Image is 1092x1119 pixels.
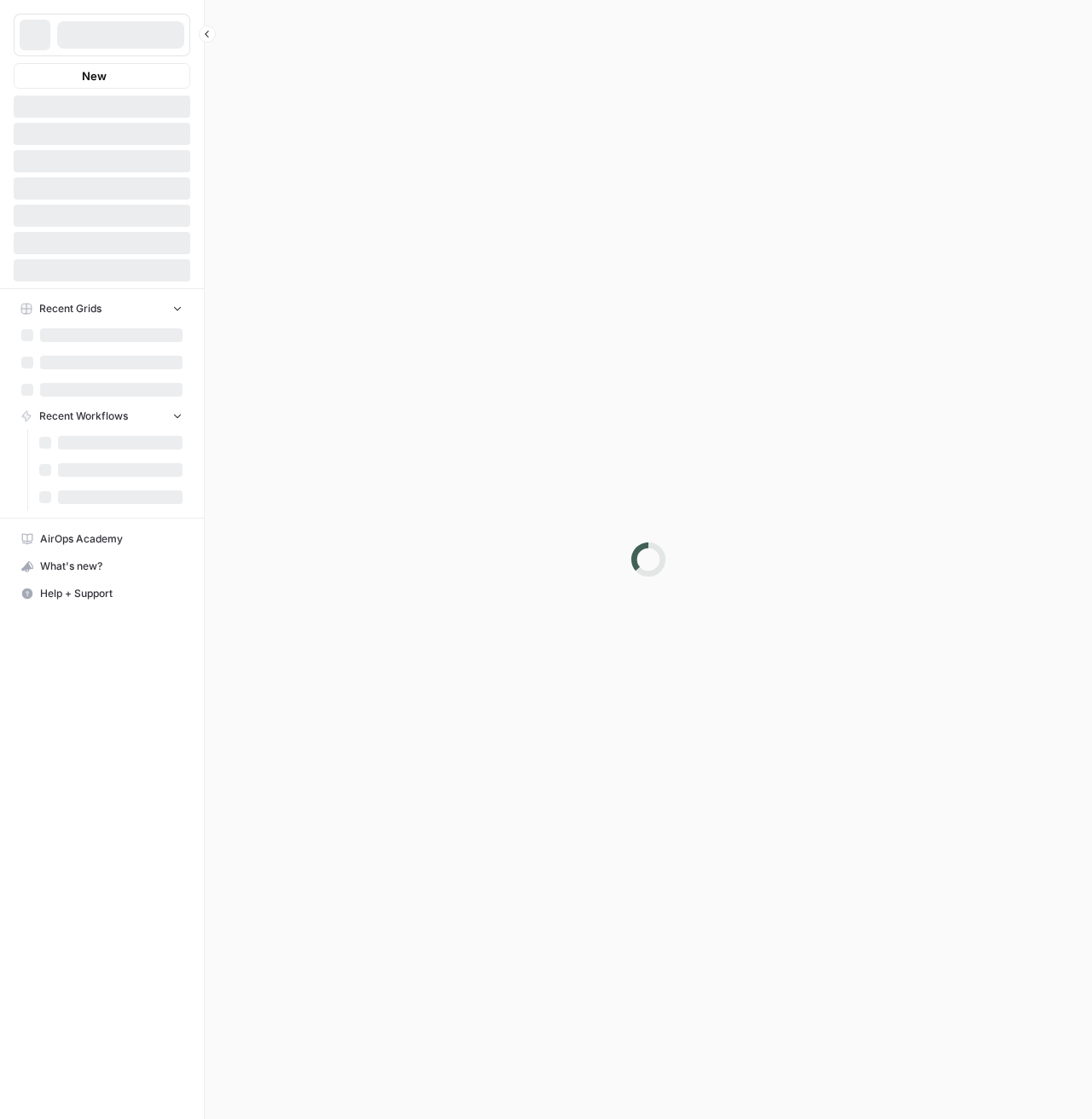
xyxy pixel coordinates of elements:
[40,531,183,547] span: AirOps Academy
[39,409,128,424] span: Recent Workflows
[14,553,190,580] button: What's new?
[39,301,102,316] span: Recent Grids
[14,525,190,553] a: AirOps Academy
[82,67,107,84] span: New
[14,580,190,607] button: Help + Support
[14,296,190,322] button: Recent Grids
[15,554,189,579] div: What's new?
[40,586,183,601] span: Help + Support
[14,403,190,429] button: Recent Workflows
[14,63,190,89] button: New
